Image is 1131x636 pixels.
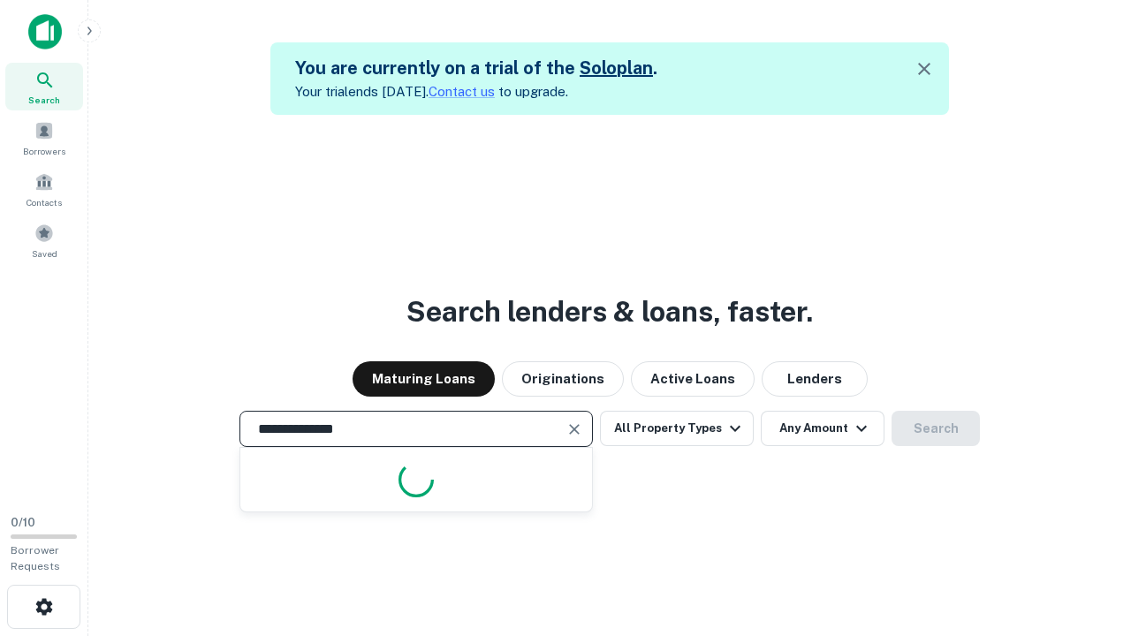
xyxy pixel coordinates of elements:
h3: Search lenders & loans, faster. [406,291,813,333]
a: Borrowers [5,114,83,162]
span: Saved [32,246,57,261]
button: All Property Types [600,411,754,446]
a: Soloplan [580,57,653,79]
iframe: Chat Widget [1043,438,1131,523]
span: Borrower Requests [11,544,60,572]
p: Your trial ends [DATE]. to upgrade. [295,81,657,102]
span: Search [28,93,60,107]
img: capitalize-icon.png [28,14,62,49]
a: Saved [5,216,83,264]
button: Active Loans [631,361,755,397]
span: Borrowers [23,144,65,158]
a: Search [5,63,83,110]
h5: You are currently on a trial of the . [295,55,657,81]
span: Contacts [27,195,62,209]
button: Maturing Loans [353,361,495,397]
button: Lenders [762,361,868,397]
button: Originations [502,361,624,397]
button: Clear [562,417,587,442]
span: 0 / 10 [11,516,35,529]
a: Contact us [429,84,495,99]
a: Contacts [5,165,83,213]
button: Any Amount [761,411,884,446]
